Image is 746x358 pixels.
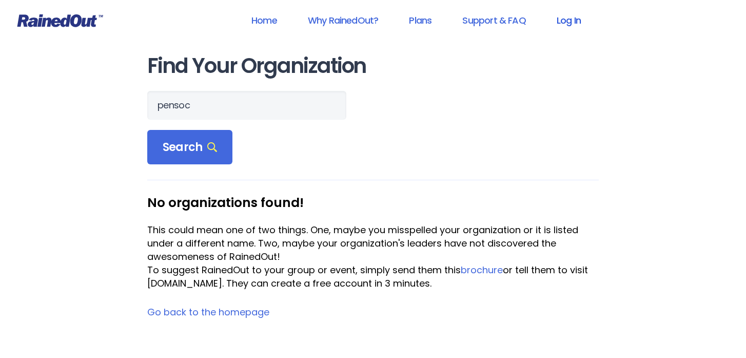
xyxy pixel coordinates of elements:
a: brochure [461,263,503,276]
h1: Find Your Organization [147,54,599,78]
span: Search [163,140,217,155]
div: This could mean one of two things. One, maybe you misspelled your organization or it is listed un... [147,223,599,263]
a: Why RainedOut? [295,9,392,32]
a: Plans [396,9,445,32]
div: To suggest RainedOut to your group or event, simply send them this or tell them to visit [DOMAIN_... [147,263,599,290]
a: Log In [543,9,594,32]
a: Support & FAQ [449,9,539,32]
a: Home [238,9,290,32]
h3: No organizations found! [147,196,599,210]
a: Go back to the homepage [147,306,269,318]
input: Search Orgs… [147,91,346,120]
div: Search [147,130,232,165]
